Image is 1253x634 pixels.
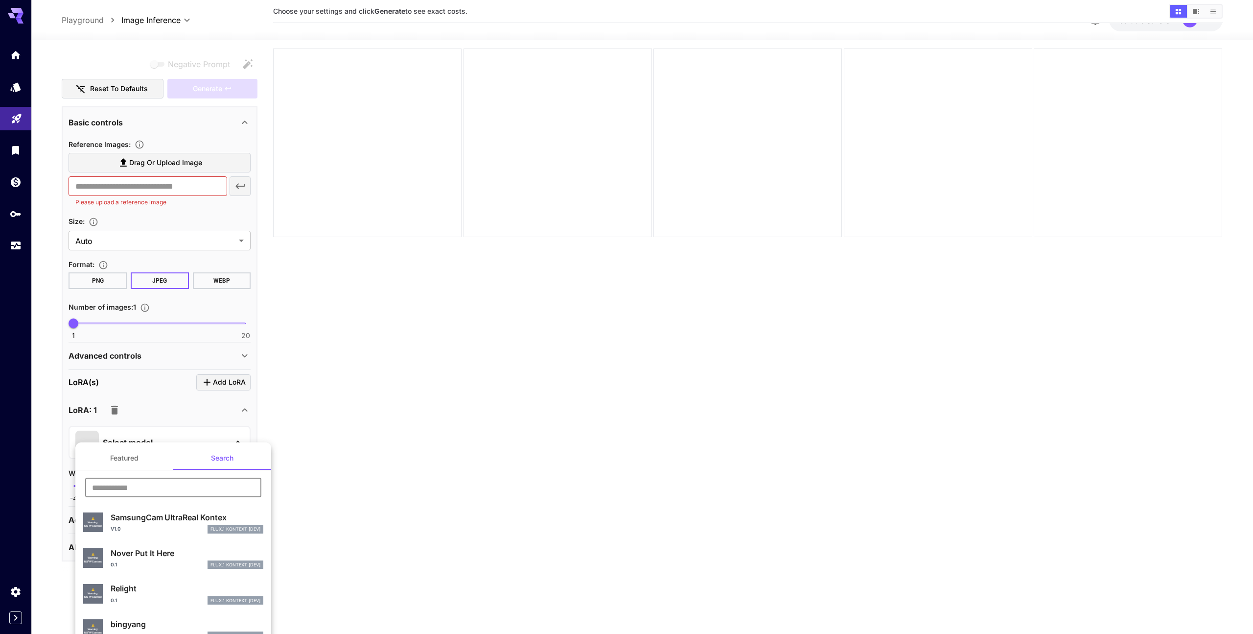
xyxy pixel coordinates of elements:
p: SamsungCam UltraReal Kontex [111,512,263,523]
button: Featured [75,446,173,470]
span: ⚠️ [92,553,94,557]
span: Warning: [88,521,98,525]
p: V1.0 [111,525,121,533]
p: FLUX.1 Kontext [dev] [210,561,260,568]
p: Relight [111,583,263,594]
button: Search [173,446,271,470]
p: FLUX.1 Kontext [dev] [210,526,260,533]
span: Warning: [88,556,98,560]
p: 0.1 [111,597,117,604]
p: 0.1 [111,561,117,568]
p: bingyang [111,618,263,630]
span: Warning: [88,628,98,632]
div: ⚠️Warning:NSFW ContentSamsungCam UltraReal KontexV1.0FLUX.1 Kontext [dev] [83,508,263,537]
span: NSFW Content [84,524,102,528]
span: ⚠️ [92,517,94,521]
p: FLUX.1 Kontext [dev] [210,597,260,604]
div: ⚠️Warning:NSFW ContentNover Put It Here0.1FLUX.1 Kontext [dev] [83,543,263,573]
span: ⚠️ [92,624,94,628]
p: Nover Put It Here [111,547,263,559]
span: NSFW Content [84,595,102,599]
div: ⚠️Warning:NSFW ContentRelight0.1FLUX.1 Kontext [dev] [83,579,263,609]
span: Warning: [88,592,98,596]
span: NSFW Content [84,560,102,564]
span: ⚠️ [92,588,94,592]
